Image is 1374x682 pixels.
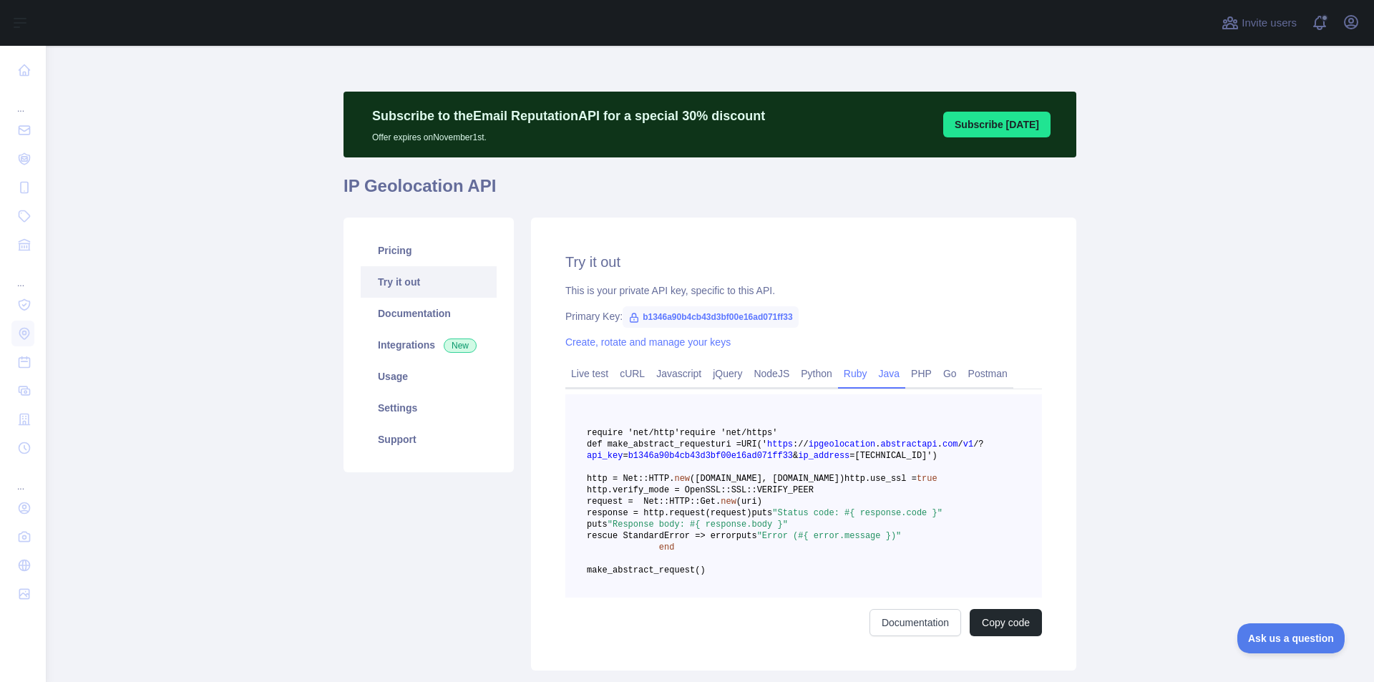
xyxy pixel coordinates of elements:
[767,439,793,449] span: https
[361,392,497,424] a: Settings
[372,126,765,143] p: Offer expires on November 1st.
[1219,11,1300,34] button: Invite users
[565,362,614,385] a: Live test
[11,260,34,289] div: ...
[716,497,721,507] span: .
[690,474,844,484] span: ([DOMAIN_NAME], [DOMAIN_NAME])
[849,451,937,461] span: =[TECHNICAL_ID]')
[881,439,937,449] span: abstractapi
[716,439,741,449] span: uri =
[937,362,963,385] a: Go
[795,362,838,385] a: Python
[798,439,803,449] span: /
[748,362,795,385] a: NodeJS
[608,565,706,575] span: _abstract_request()
[587,508,751,518] span: response = http.request(request)
[372,106,765,126] p: Subscribe to the Email Reputation API for a special 30 % discount
[803,439,808,449] span: /
[793,439,798,449] span: :
[942,439,958,449] span: com
[651,362,707,385] a: Javascript
[565,252,1042,272] h2: Try it out
[648,474,669,484] span: HTTP
[700,497,716,507] span: Get
[361,361,497,392] a: Usage
[869,609,961,636] a: Documentation
[587,531,736,541] span: rescue StandardError => error
[757,531,902,541] span: "Error (#{ error.message })"
[361,329,497,361] a: Integrations New
[838,362,873,385] a: Ruby
[565,309,1042,323] div: Primary Key:
[736,497,762,507] span: (uri)
[565,336,731,348] a: Create, rotate and manage your keys
[963,439,973,449] span: v1
[565,283,1042,298] div: This is your private API key, specific to this API.
[587,439,716,449] span: def make_abstract_request
[741,439,767,449] span: URI('
[444,338,477,353] span: New
[587,474,648,484] span: http = Net::
[587,485,814,495] span: http.verify_mode = OpenSSL::SSL::VERIFY_PEER
[793,451,798,461] span: &
[361,298,497,329] a: Documentation
[674,474,690,484] span: new
[809,439,876,449] span: ipgeolocation
[628,451,793,461] span: b1346a90b4cb43d3bf00e16ad071ff33
[361,235,497,266] a: Pricing
[587,428,680,438] span: require 'net/http'
[736,531,757,541] span: puts
[1242,15,1297,31] span: Invite users
[11,464,34,492] div: ...
[587,497,700,507] span: request = Net::HTTP::
[751,508,772,518] span: puts
[970,609,1042,636] button: Copy code
[623,451,628,461] span: =
[11,86,34,115] div: ...
[680,428,778,438] span: require 'net/https'
[343,175,1076,209] h1: IP Geolocation API
[614,362,651,385] a: cURL
[772,508,942,518] span: "Status code: #{ response.code }"
[905,362,937,385] a: PHP
[623,306,798,328] span: b1346a90b4cb43d3bf00e16ad071ff33
[798,451,849,461] span: ip_address
[943,112,1051,137] button: Subscribe [DATE]
[587,565,608,575] span: make
[707,362,748,385] a: jQuery
[669,474,674,484] span: .
[963,362,1013,385] a: Postman
[587,520,608,530] span: puts
[587,451,623,461] span: api_key
[973,439,978,449] span: /
[958,439,963,449] span: /
[978,439,983,449] span: ?
[1237,623,1345,653] iframe: Toggle Customer Support
[608,520,788,530] span: "Response body: #{ response.body }"
[844,474,917,484] span: http.use_ssl =
[361,424,497,455] a: Support
[659,542,675,552] span: end
[875,439,880,449] span: .
[361,266,497,298] a: Try it out
[873,362,906,385] a: Java
[721,497,736,507] span: new
[917,474,937,484] span: true
[937,439,942,449] span: .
